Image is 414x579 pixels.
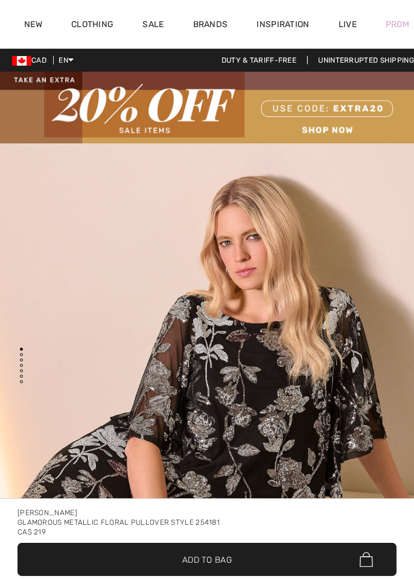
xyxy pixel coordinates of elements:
[18,528,46,536] span: CA$ 219
[18,543,396,576] button: Add to Bag
[386,18,409,31] a: Prom
[12,56,51,64] span: CAD
[24,19,42,32] a: New
[338,489,402,519] iframe: Opens a widget where you can chat to one of our agents
[360,552,373,568] img: Bag.svg
[339,18,357,31] a: Live
[182,553,232,566] span: Add to Bag
[18,518,396,527] div: Glamorous Metallic Floral Pullover Style 254181
[71,19,113,32] a: Clothing
[18,508,396,518] div: [PERSON_NAME]
[256,19,309,32] span: Inspiration
[12,56,31,66] img: Canadian Dollar
[142,19,164,32] a: Sale
[193,19,228,32] a: Brands
[59,56,74,64] span: EN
